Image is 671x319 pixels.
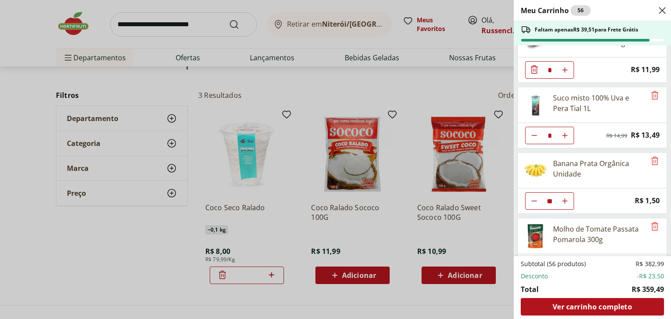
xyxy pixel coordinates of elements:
[553,93,646,114] div: Suco misto 100% Uva e Pera Tial 1L
[521,272,548,281] span: Desconto
[650,222,660,232] button: Remove
[523,224,548,248] img: Principal
[521,284,539,295] span: Total
[556,192,574,210] button: Aumentar Quantidade
[521,5,591,16] h2: Meu Carrinho
[543,127,556,144] input: Quantidade Atual
[631,129,660,141] span: R$ 13,49
[543,62,556,78] input: Quantidade Atual
[606,132,627,139] span: R$ 14,99
[631,64,660,76] span: R$ 11,99
[526,127,543,144] button: Diminuir Quantidade
[556,127,574,144] button: Aumentar Quantidade
[635,195,660,207] span: R$ 1,50
[632,284,664,295] span: R$ 359,49
[637,272,664,281] span: -R$ 23,50
[553,158,646,179] div: Banana Prata Orgânica Unidade
[526,61,543,79] button: Diminuir Quantidade
[553,224,646,245] div: Molho de Tomate Passata Pomarola 300g
[521,298,664,316] a: Ver carrinho completo
[521,260,586,268] span: Subtotal (56 produtos)
[571,5,591,16] div: 56
[553,303,632,310] span: Ver carrinho completo
[650,156,660,166] button: Remove
[636,260,664,268] span: R$ 382,99
[543,193,556,209] input: Quantidade Atual
[526,192,543,210] button: Diminuir Quantidade
[535,26,638,33] span: Faltam apenas R$ 39,51 para Frete Grátis
[650,90,660,101] button: Remove
[556,61,574,79] button: Aumentar Quantidade
[523,93,548,117] img: Suco misto 100% Uva e Pera Tial 1L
